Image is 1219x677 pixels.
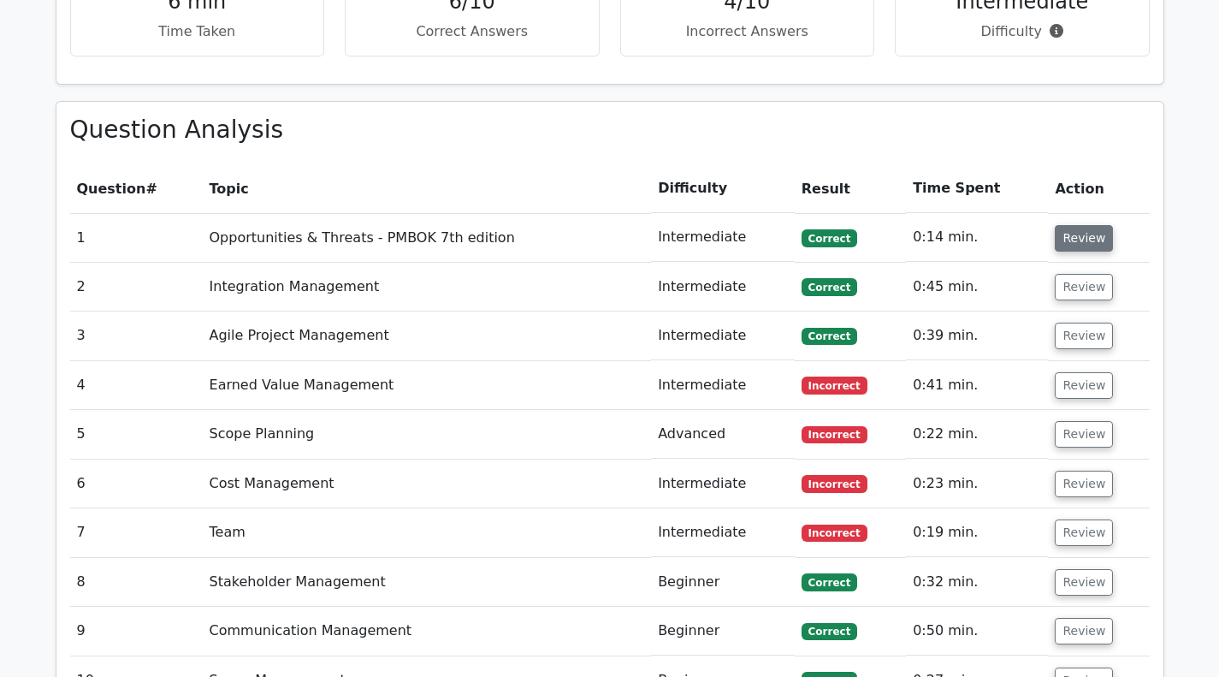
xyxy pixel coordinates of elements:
td: Intermediate [651,263,795,312]
td: Intermediate [651,508,795,557]
td: 0:41 min. [906,361,1048,410]
button: Review [1055,520,1113,546]
button: Review [1055,225,1113,252]
td: 0:39 min. [906,312,1048,360]
td: Agile Project Management [203,312,652,360]
td: 4 [70,361,203,410]
td: Beginner [651,607,795,656]
span: Correct [802,328,857,345]
span: Incorrect [802,475,867,492]
td: 7 [70,508,203,557]
td: 0:22 min. [906,410,1048,459]
th: Time Spent [906,164,1048,213]
td: Stakeholder Management [203,558,652,607]
td: Intermediate [651,361,795,410]
p: Difficulty [909,21,1135,42]
td: 0:50 min. [906,607,1048,656]
td: Intermediate [651,312,795,360]
td: 8 [70,558,203,607]
td: 5 [70,410,203,459]
button: Review [1055,471,1113,497]
td: 0:14 min. [906,213,1048,262]
td: 3 [70,312,203,360]
td: 6 [70,460,203,508]
span: Incorrect [802,426,867,443]
td: Advanced [651,410,795,459]
td: 1 [70,213,203,262]
p: Correct Answers [359,21,585,42]
button: Review [1055,618,1113,644]
td: Team [203,508,652,557]
button: Review [1055,323,1113,349]
th: # [70,164,203,213]
th: Action [1048,164,1149,213]
button: Review [1055,372,1113,399]
p: Incorrect Answers [635,21,861,42]
td: Intermediate [651,460,795,508]
td: 2 [70,263,203,312]
span: Question [77,181,146,197]
button: Review [1055,421,1113,448]
th: Result [795,164,906,213]
td: 0:19 min. [906,508,1048,557]
p: Time Taken [85,21,311,42]
td: Intermediate [651,213,795,262]
span: Incorrect [802,525,867,542]
td: Beginner [651,558,795,607]
td: 0:32 min. [906,558,1048,607]
th: Topic [203,164,652,213]
span: Correct [802,623,857,640]
button: Review [1055,569,1113,596]
span: Correct [802,573,857,591]
td: Integration Management [203,263,652,312]
td: Scope Planning [203,410,652,459]
td: Communication Management [203,607,652,656]
span: Correct [802,229,857,246]
td: 0:23 min. [906,460,1048,508]
td: Cost Management [203,460,652,508]
h3: Question Analysis [70,116,1150,145]
button: Review [1055,274,1113,300]
span: Incorrect [802,377,867,394]
td: Opportunities & Threats - PMBOK 7th edition [203,213,652,262]
td: 9 [70,607,203,656]
td: 0:45 min. [906,263,1048,312]
span: Correct [802,278,857,295]
th: Difficulty [651,164,795,213]
td: Earned Value Management [203,361,652,410]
